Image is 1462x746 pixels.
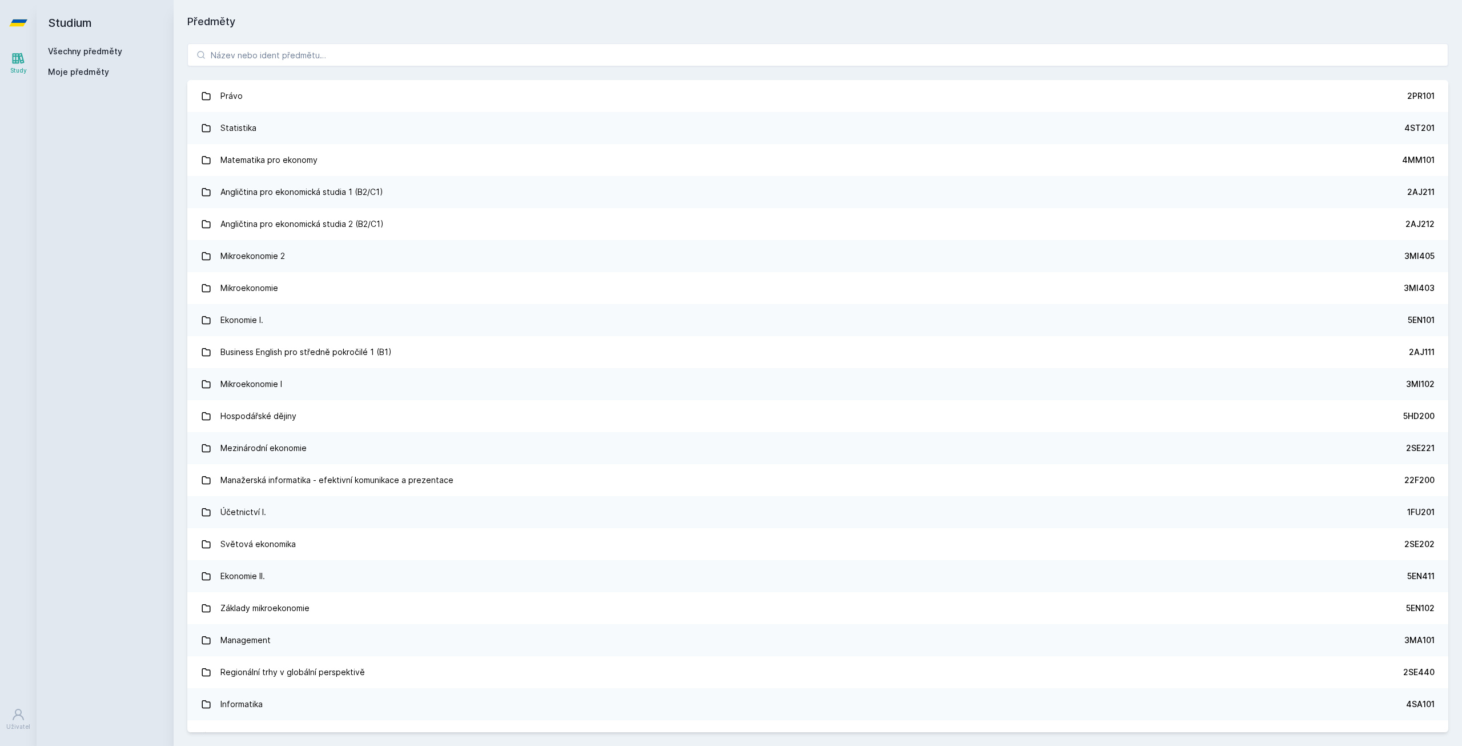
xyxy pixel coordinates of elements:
[48,66,109,78] span: Moje předměty
[187,43,1448,66] input: Název nebo ident předmětu…
[187,14,1448,30] h1: Předměty
[220,181,383,204] div: Angličtina pro ekonomická studia 1 (B2/C1)
[220,533,296,556] div: Světová ekonomika
[10,66,27,75] div: Study
[187,240,1448,272] a: Mikroekonomie 2 3MI405
[1402,154,1435,166] div: 4MM101
[187,112,1448,144] a: Statistika 4ST201
[220,661,365,684] div: Regionální trhy v globální perspektivě
[1404,538,1435,550] div: 2SE202
[1404,474,1435,486] div: 22F200
[220,85,243,107] div: Právo
[1406,699,1435,710] div: 4SA101
[187,80,1448,112] a: Právo 2PR101
[187,400,1448,432] a: Hospodářské dějiny 5HD200
[220,213,384,236] div: Angličtina pro ekonomická studia 2 (B2/C1)
[220,437,307,460] div: Mezinárodní ekonomie
[6,723,30,731] div: Uživatel
[220,373,282,396] div: Mikroekonomie I
[1406,378,1435,390] div: 3MI102
[220,597,310,620] div: Základy mikroekonomie
[187,464,1448,496] a: Manažerská informatika - efektivní komunikace a prezentace 22F200
[220,693,263,716] div: Informatika
[187,592,1448,624] a: Základy mikroekonomie 5EN102
[2,702,34,737] a: Uživatel
[1404,282,1435,294] div: 3MI403
[1404,731,1435,742] div: 2OP401
[1407,506,1435,518] div: 1FU201
[1407,571,1435,582] div: 5EN411
[187,624,1448,656] a: Management 3MA101
[1405,218,1435,230] div: 2AJ212
[1404,122,1435,134] div: 4ST201
[187,272,1448,304] a: Mikroekonomie 3MI403
[2,46,34,81] a: Study
[1407,186,1435,198] div: 2AJ211
[1407,90,1435,102] div: 2PR101
[187,656,1448,688] a: Regionální trhy v globální perspektivě 2SE440
[187,176,1448,208] a: Angličtina pro ekonomická studia 1 (B2/C1) 2AJ211
[220,405,296,428] div: Hospodářské dějiny
[1406,603,1435,614] div: 5EN102
[220,245,285,268] div: Mikroekonomie 2
[220,629,271,652] div: Management
[1404,635,1435,646] div: 3MA101
[187,496,1448,528] a: Účetnictví I. 1FU201
[220,309,263,332] div: Ekonomie I.
[220,501,266,524] div: Účetnictví I.
[1403,667,1435,678] div: 2SE440
[187,560,1448,592] a: Ekonomie II. 5EN411
[220,117,256,139] div: Statistika
[187,208,1448,240] a: Angličtina pro ekonomická studia 2 (B2/C1) 2AJ212
[220,565,265,588] div: Ekonomie II.
[1406,442,1435,454] div: 2SE221
[220,277,278,300] div: Mikroekonomie
[187,528,1448,560] a: Světová ekonomika 2SE202
[1404,250,1435,262] div: 3MI405
[220,469,453,492] div: Manažerská informatika - efektivní komunikace a prezentace
[187,688,1448,720] a: Informatika 4SA101
[187,368,1448,400] a: Mikroekonomie I 3MI102
[187,144,1448,176] a: Matematika pro ekonomy 4MM101
[220,149,318,171] div: Matematika pro ekonomy
[220,341,392,364] div: Business English pro středně pokročilé 1 (B1)
[1403,410,1435,422] div: 5HD200
[1409,346,1435,358] div: 2AJ111
[48,46,122,56] a: Všechny předměty
[1408,314,1435,326] div: 5EN101
[187,336,1448,368] a: Business English pro středně pokročilé 1 (B1) 2AJ111
[187,432,1448,464] a: Mezinárodní ekonomie 2SE221
[187,304,1448,336] a: Ekonomie I. 5EN101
